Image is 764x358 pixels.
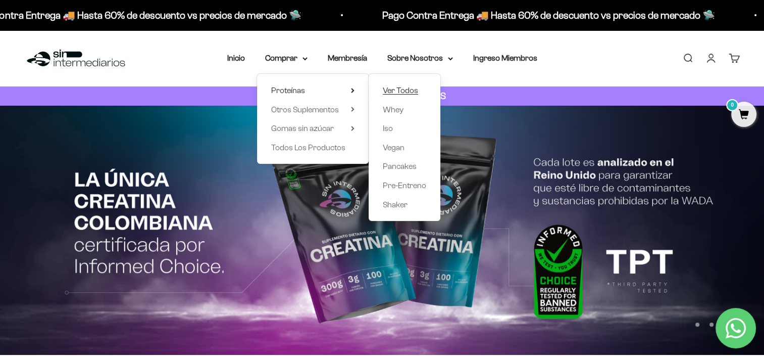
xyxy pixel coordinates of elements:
[271,84,354,97] summary: Proteínas
[227,54,245,62] a: Inicio
[383,103,426,116] a: Whey
[383,105,403,114] span: Whey
[382,7,715,23] p: Pago Contra Entrega 🚚 Hasta 60% de descuento vs precios de mercado 🛸
[383,124,393,132] span: Iso
[383,200,408,209] span: Shaker
[383,162,417,170] span: Pancakes
[271,143,345,152] span: Todos Los Productos
[383,198,426,211] a: Shaker
[731,110,756,121] a: 0
[271,141,354,154] a: Todos Los Productos
[383,86,418,95] span: Ver Todos
[271,103,354,116] summary: Otros Suplementos
[328,54,367,62] a: Membresía
[383,181,426,190] span: Pre-Entreno
[271,122,354,135] summary: Gomas sin azúcar
[265,52,308,65] summary: Comprar
[383,179,426,192] a: Pre-Entreno
[383,143,404,152] span: Vegan
[383,141,426,154] a: Vegan
[271,86,305,95] span: Proteínas
[726,99,738,111] mark: 0
[271,124,334,132] span: Gomas sin azúcar
[383,84,426,97] a: Ver Todos
[387,52,453,65] summary: Sobre Nosotros
[473,54,537,62] a: Ingreso Miembros
[383,160,426,173] a: Pancakes
[383,122,426,135] a: Iso
[271,105,339,114] span: Otros Suplementos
